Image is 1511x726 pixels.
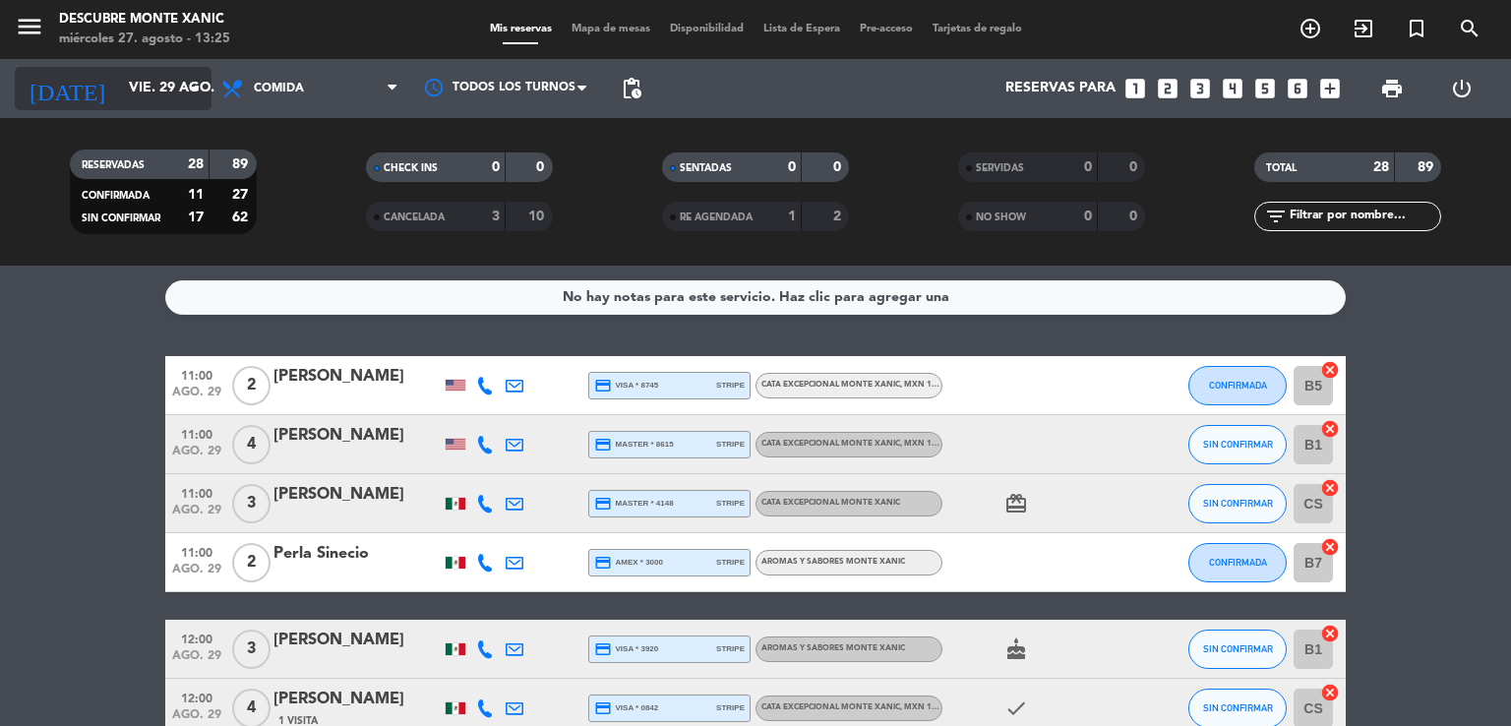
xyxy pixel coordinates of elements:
button: CONFIRMADA [1188,366,1287,405]
i: credit_card [594,554,612,572]
span: Comida [254,82,304,95]
span: 3 [232,630,271,669]
span: Aromas y Sabores Monte Xanic [761,558,905,566]
i: exit_to_app [1352,17,1375,40]
span: stripe [716,379,745,392]
div: [PERSON_NAME] [273,482,441,508]
i: looks_3 [1187,76,1213,101]
i: looks_one [1122,76,1148,101]
span: 3 [232,484,271,523]
i: cancel [1320,419,1340,439]
div: [PERSON_NAME] [273,687,441,712]
span: ago. 29 [172,445,221,467]
span: CONFIRMADA [82,191,150,201]
span: CONFIRMADA [1209,380,1267,391]
span: visa * 0842 [594,699,658,717]
span: ago. 29 [172,386,221,408]
span: SENTADAS [680,163,732,173]
strong: 0 [1129,160,1141,174]
span: SIN CONFIRMAR [1203,702,1273,713]
strong: 62 [232,211,252,224]
i: power_settings_new [1450,77,1474,100]
i: looks_6 [1285,76,1310,101]
strong: 28 [188,157,204,171]
span: BUSCAR [1443,12,1496,45]
span: TOTAL [1266,163,1297,173]
div: [PERSON_NAME] [273,423,441,449]
span: WALK IN [1337,12,1390,45]
span: RESERVADAS [82,160,145,170]
strong: 3 [492,210,500,223]
span: visa * 3920 [594,640,658,658]
span: Tarjetas de regalo [923,24,1032,34]
span: stripe [716,701,745,714]
span: Mapa de mesas [562,24,660,34]
strong: 0 [536,160,548,174]
button: SIN CONFIRMAR [1188,630,1287,669]
i: card_giftcard [1004,492,1028,515]
span: master * 4148 [594,495,674,513]
span: 4 [232,425,271,464]
span: CHECK INS [384,163,438,173]
div: Descubre Monte Xanic [59,10,230,30]
span: RESERVAR MESA [1284,12,1337,45]
i: credit_card [594,495,612,513]
strong: 2 [833,210,845,223]
strong: 0 [1129,210,1141,223]
div: No hay notas para este servicio. Haz clic para agregar una [563,286,949,309]
strong: 89 [232,157,252,171]
strong: 89 [1418,160,1437,174]
i: menu [15,12,44,41]
i: add_circle_outline [1299,17,1322,40]
i: looks_4 [1220,76,1245,101]
span: RE AGENDADA [680,212,753,222]
span: master * 8615 [594,436,674,454]
span: ago. 29 [172,563,221,585]
span: visa * 8745 [594,377,658,394]
span: ago. 29 [172,504,221,526]
i: looks_5 [1252,76,1278,101]
span: CANCELADA [384,212,445,222]
strong: 11 [188,188,204,202]
span: SIN CONFIRMAR [82,213,160,223]
strong: 28 [1373,160,1389,174]
span: 12:00 [172,627,221,649]
i: looks_two [1155,76,1180,101]
i: search [1458,17,1481,40]
span: , MXN 1050 [900,440,946,448]
span: 2 [232,543,271,582]
span: Cata Excepcional Monte Xanic [761,381,946,389]
span: Pre-acceso [850,24,923,34]
strong: 0 [1084,160,1092,174]
span: SIN CONFIRMAR [1203,643,1273,654]
span: 11:00 [172,422,221,445]
span: , MXN 1050 [900,703,946,711]
strong: 17 [188,211,204,224]
span: 11:00 [172,540,221,563]
span: NO SHOW [976,212,1026,222]
span: amex * 3000 [594,554,663,572]
i: add_box [1317,76,1343,101]
button: CONFIRMADA [1188,543,1287,582]
i: check [1004,696,1028,720]
span: 12:00 [172,686,221,708]
span: Reserva especial [1390,12,1443,45]
span: SERVIDAS [976,163,1024,173]
i: credit_card [594,436,612,454]
span: 11:00 [172,363,221,386]
i: cancel [1320,537,1340,557]
span: Disponibilidad [660,24,754,34]
span: Aromas y Sabores Monte Xanic [761,644,905,652]
button: SIN CONFIRMAR [1188,425,1287,464]
span: stripe [716,556,745,569]
i: credit_card [594,640,612,658]
span: , MXN 1050 [900,381,946,389]
span: Cata Excepcional Monte Xanic [761,499,900,507]
div: [PERSON_NAME] [273,628,441,653]
span: 2 [232,366,271,405]
span: Reservas para [1005,81,1116,96]
span: ago. 29 [172,649,221,672]
strong: 0 [492,160,500,174]
i: credit_card [594,699,612,717]
i: cancel [1320,624,1340,643]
